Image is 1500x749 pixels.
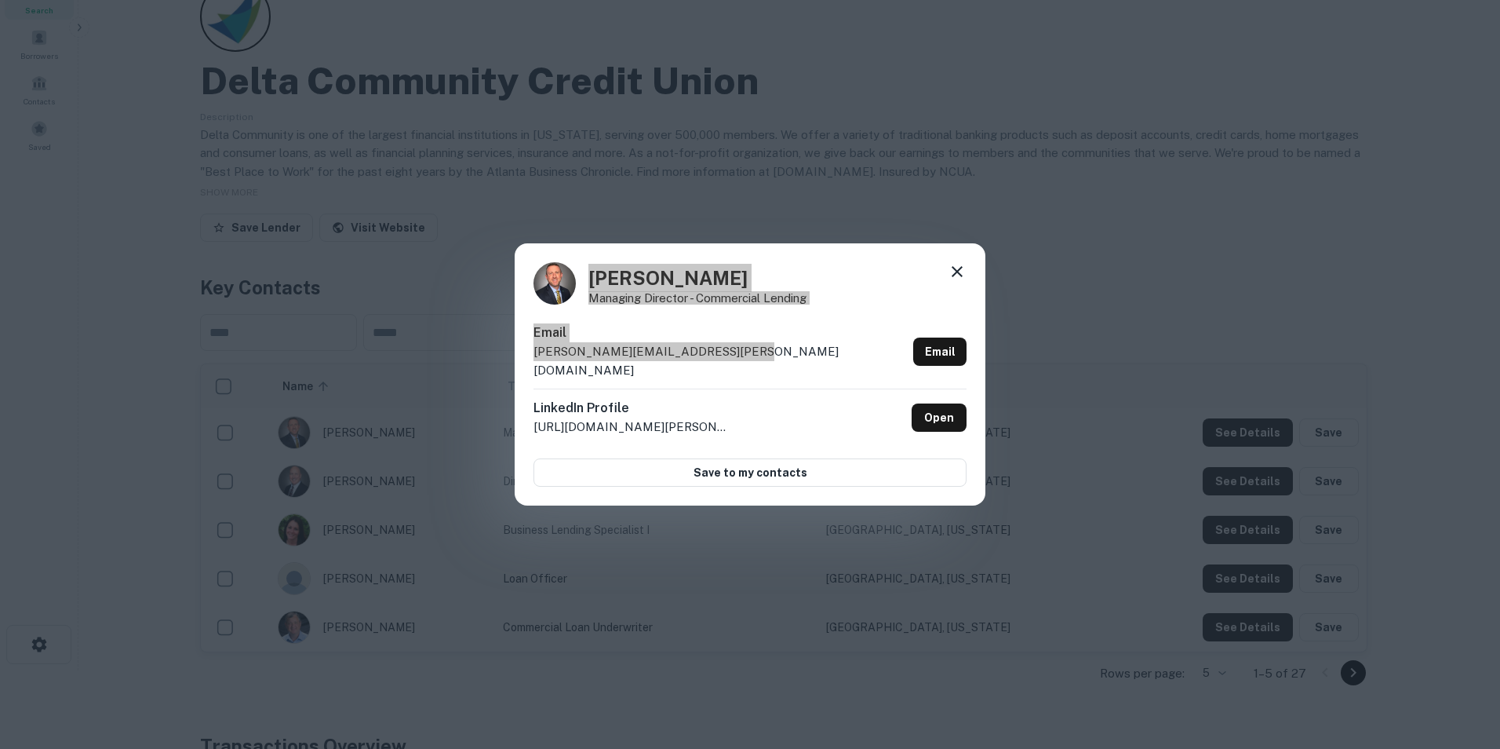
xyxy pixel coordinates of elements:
h6: Email [533,323,907,342]
button: Save to my contacts [533,459,967,487]
iframe: Chat Widget [1422,623,1500,699]
h4: [PERSON_NAME] [588,264,806,292]
a: Open [912,404,967,432]
p: Managing Director - Commercial Lending [588,292,806,304]
p: [URL][DOMAIN_NAME][PERSON_NAME] [533,418,730,437]
a: Email [913,338,967,366]
h6: LinkedIn Profile [533,399,730,418]
img: 1684522469418 [533,262,576,305]
p: [PERSON_NAME][EMAIL_ADDRESS][PERSON_NAME][DOMAIN_NAME] [533,342,907,379]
